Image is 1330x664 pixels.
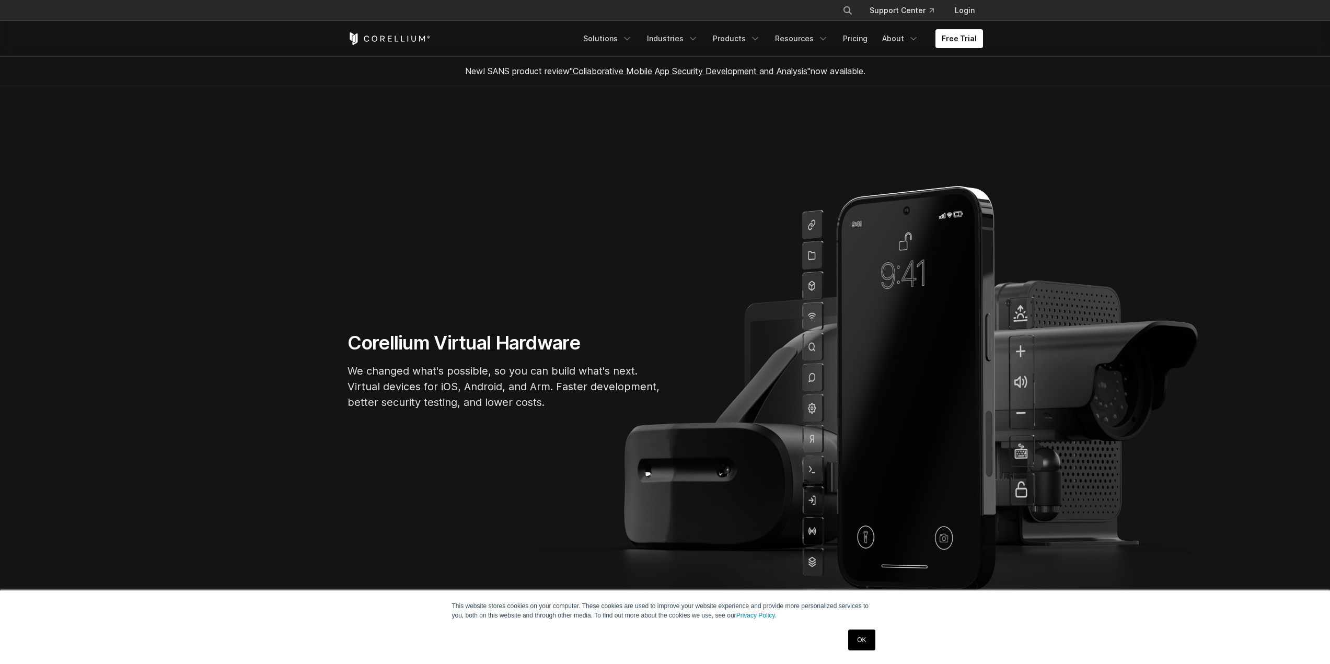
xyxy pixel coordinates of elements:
[736,612,777,619] a: Privacy Policy.
[769,29,835,48] a: Resources
[348,32,431,45] a: Corellium Home
[465,66,865,76] span: New! SANS product review now available.
[837,29,874,48] a: Pricing
[946,1,983,20] a: Login
[861,1,942,20] a: Support Center
[935,29,983,48] a: Free Trial
[348,331,661,355] h1: Corellium Virtual Hardware
[641,29,704,48] a: Industries
[577,29,983,48] div: Navigation Menu
[848,630,875,650] a: OK
[876,29,925,48] a: About
[348,363,661,410] p: We changed what's possible, so you can build what's next. Virtual devices for iOS, Android, and A...
[452,601,878,620] p: This website stores cookies on your computer. These cookies are used to improve your website expe...
[570,66,811,76] a: "Collaborative Mobile App Security Development and Analysis"
[577,29,639,48] a: Solutions
[830,1,983,20] div: Navigation Menu
[707,29,767,48] a: Products
[838,1,857,20] button: Search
